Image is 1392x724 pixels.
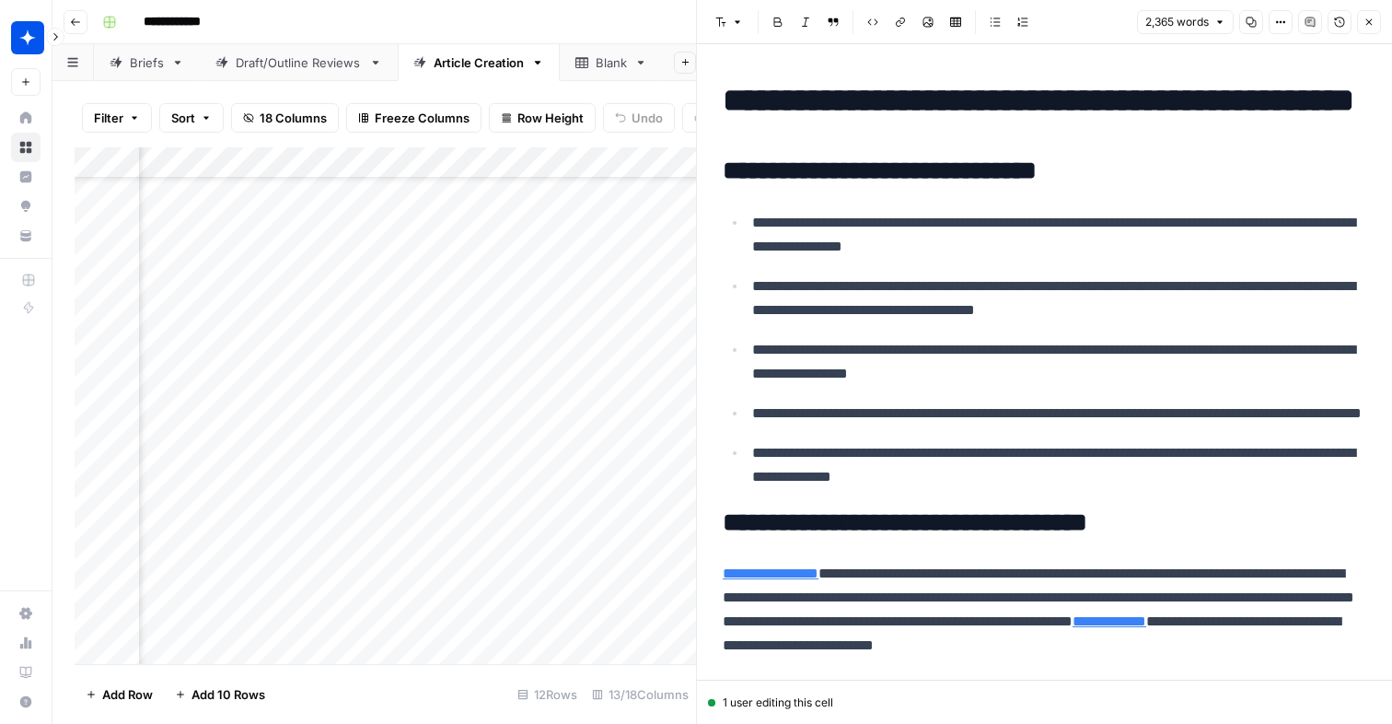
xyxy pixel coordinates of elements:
span: Freeze Columns [375,109,470,127]
a: Browse [11,133,41,162]
button: 18 Columns [231,103,339,133]
button: Help + Support [11,687,41,717]
a: Home [11,103,41,133]
div: 13/18 Columns [585,680,696,709]
span: 18 Columns [260,109,327,127]
button: Sort [159,103,224,133]
div: Draft/Outline Reviews [236,53,362,72]
a: Briefs [94,44,200,81]
div: Article Creation [434,53,524,72]
span: Sort [171,109,195,127]
button: 2,365 words [1137,10,1234,34]
span: Filter [94,109,123,127]
img: Wiz Logo [11,21,44,54]
a: Opportunities [11,192,41,221]
a: Settings [11,599,41,628]
div: Blank [596,53,627,72]
button: Workspace: Wiz [11,15,41,61]
a: Article Creation [398,44,560,81]
button: Add Row [75,680,164,709]
div: Briefs [130,53,164,72]
div: 1 user editing this cell [708,695,1381,711]
span: Undo [632,109,663,127]
button: Freeze Columns [346,103,481,133]
button: Add 10 Rows [164,680,276,709]
a: Blank [560,44,663,81]
a: Draft/Outline Reviews [200,44,398,81]
span: Row Height [517,109,584,127]
a: Insights [11,162,41,192]
span: Add Row [102,685,153,704]
span: 2,365 words [1145,14,1209,30]
button: Filter [82,103,152,133]
a: Learning Hub [11,658,41,687]
a: Usage [11,628,41,658]
button: Row Height [489,103,596,133]
span: Add 10 Rows [191,685,265,704]
a: Your Data [11,221,41,251]
div: 12 Rows [510,680,585,709]
button: Undo [603,103,675,133]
